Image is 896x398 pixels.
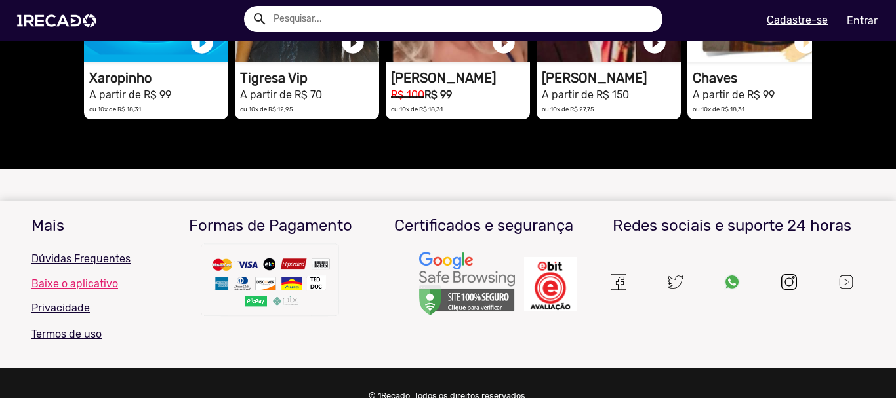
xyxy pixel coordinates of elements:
p: Privacidade [31,300,154,316]
img: instagram.svg [781,274,797,290]
mat-icon: Example home icon [252,11,268,27]
h3: Mais [31,216,154,235]
img: twitter.svg [668,274,683,290]
small: ou 10x de R$ 27,75 [542,106,594,113]
small: R$ 100 [391,89,424,101]
a: play_circle_filled [491,30,517,56]
input: Pesquisar... [264,6,662,32]
img: Um recado,1Recado,1 recado,vídeo de famosos,site para pagar famosos,vídeos e lives exclusivas de ... [418,251,516,318]
small: ou 10x de R$ 12,95 [240,106,293,113]
button: Example home icon [247,7,270,30]
img: Um recado,1Recado,1 recado,vídeo de famosos,site para pagar famosos,vídeos e lives exclusivas de ... [611,274,626,290]
h1: Chaves [693,70,832,86]
p: Dúvidas Frequentes [31,251,154,267]
a: Baixe o aplicativo [31,277,154,290]
small: A partir de R$ 99 [89,89,171,101]
h1: Xaropinho [89,70,228,86]
a: play_circle_filled [792,30,819,56]
a: play_circle_filled [641,30,668,56]
h3: Formas de Pagamento [174,216,367,235]
small: A partir de R$ 70 [240,89,322,101]
img: Um recado,1Recado,1 recado,vídeo de famosos,site para pagar famosos,vídeos e lives exclusivas de ... [524,257,577,311]
img: Um recado,1Recado,1 recado,vídeo de famosos,site para pagar famosos,vídeos e lives exclusivas de ... [198,241,342,326]
small: ou 10x de R$ 18,31 [693,106,744,113]
small: ou 10x de R$ 18,31 [89,106,141,113]
h1: Tigresa Vip [240,70,379,86]
h3: Redes sociais e suporte 24 horas [600,216,865,235]
a: Entrar [838,9,886,32]
small: ou 10x de R$ 18,31 [391,106,443,113]
h1: [PERSON_NAME] [391,70,530,86]
b: R$ 99 [424,89,452,101]
h1: [PERSON_NAME] [542,70,681,86]
p: Termos de uso [31,327,154,342]
img: Um recado,1Recado,1 recado,vídeo de famosos,site para pagar famosos,vídeos e lives exclusivas de ... [838,273,855,290]
img: Um recado,1Recado,1 recado,vídeo de famosos,site para pagar famosos,vídeos e lives exclusivas de ... [724,274,740,290]
small: A partir de R$ 99 [693,89,775,101]
h3: Certificados e segurança [387,216,580,235]
small: A partir de R$ 150 [542,89,629,101]
u: Cadastre-se [767,14,828,26]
